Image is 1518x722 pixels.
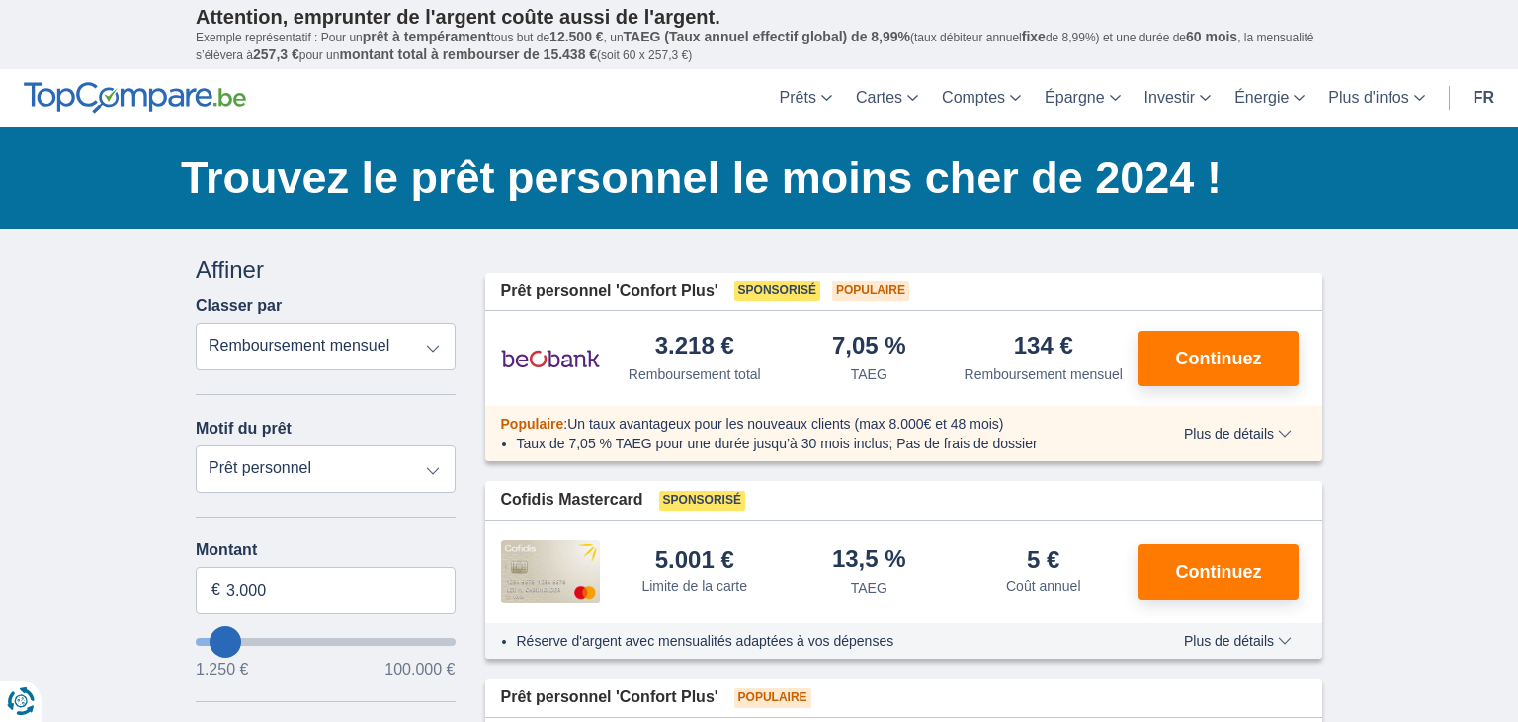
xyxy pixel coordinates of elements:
[624,29,910,44] span: TAEG (Taux annuel effectif global) de 8,99%
[832,547,906,574] div: 13,5 %
[501,489,643,512] span: Cofidis Mastercard
[196,420,292,438] label: Motif du prêt
[851,578,887,598] div: TAEG
[768,69,844,127] a: Prêts
[832,334,906,361] div: 7,05 %
[1223,69,1316,127] a: Énergie
[549,29,604,44] span: 12.500 €
[1027,548,1059,572] div: 5 €
[485,414,1142,434] div: :
[1138,544,1299,600] button: Continuez
[181,147,1322,208] h1: Trouvez le prêt personnel le moins cher de 2024 !
[1014,334,1073,361] div: 134 €
[930,69,1033,127] a: Comptes
[501,334,600,383] img: pret personnel Beobank
[1316,69,1436,127] a: Plus d'infos
[734,281,820,301] span: Sponsorisé
[965,364,1123,384] div: Remboursement mensuel
[655,334,734,361] div: 3.218 €
[1022,29,1046,44] span: fixe
[253,46,299,62] span: 257,3 €
[196,541,456,559] label: Montant
[1169,426,1307,441] button: Plus de détails
[196,638,456,646] input: wantToBorrow
[501,281,718,303] span: Prêt personnel 'Confort Plus'
[641,576,747,596] div: Limite de la carte
[501,686,718,709] span: Prêt personnel 'Confort Plus'
[1184,427,1292,441] span: Plus de détails
[655,548,734,572] div: 5.001 €
[339,46,597,62] span: montant total à rembourser de 15.438 €
[1176,350,1262,367] span: Continuez
[1184,634,1292,648] span: Plus de détails
[851,364,887,384] div: TAEG
[211,579,220,602] span: €
[629,364,761,384] div: Remboursement total
[734,688,811,708] span: Populaire
[1133,69,1223,127] a: Investir
[501,540,600,603] img: pret personnel Cofidis CC
[196,662,248,678] span: 1.250 €
[1186,29,1237,44] span: 60 mois
[1176,563,1262,581] span: Continuez
[1462,69,1506,127] a: fr
[1169,633,1307,649] button: Plus de détails
[196,297,282,315] label: Classer par
[363,29,491,44] span: prêt à tempérament
[24,82,246,114] img: TopCompare
[832,281,909,301] span: Populaire
[196,253,456,286] div: Affiner
[501,416,564,432] span: Populaire
[517,631,1127,651] li: Réserve d'argent avec mensualités adaptées à vos dépenses
[517,434,1127,453] li: Taux de 7,05 % TAEG pour une durée jusqu’à 30 mois inclus; Pas de frais de dossier
[1138,331,1299,386] button: Continuez
[384,662,455,678] span: 100.000 €
[844,69,930,127] a: Cartes
[196,5,1322,29] p: Attention, emprunter de l'argent coûte aussi de l'argent.
[1033,69,1133,127] a: Épargne
[659,491,745,511] span: Sponsorisé
[567,416,1003,432] span: Un taux avantageux pour les nouveaux clients (max 8.000€ et 48 mois)
[196,29,1322,64] p: Exemple représentatif : Pour un tous but de , un (taux débiteur annuel de 8,99%) et une durée de ...
[1006,576,1081,596] div: Coût annuel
